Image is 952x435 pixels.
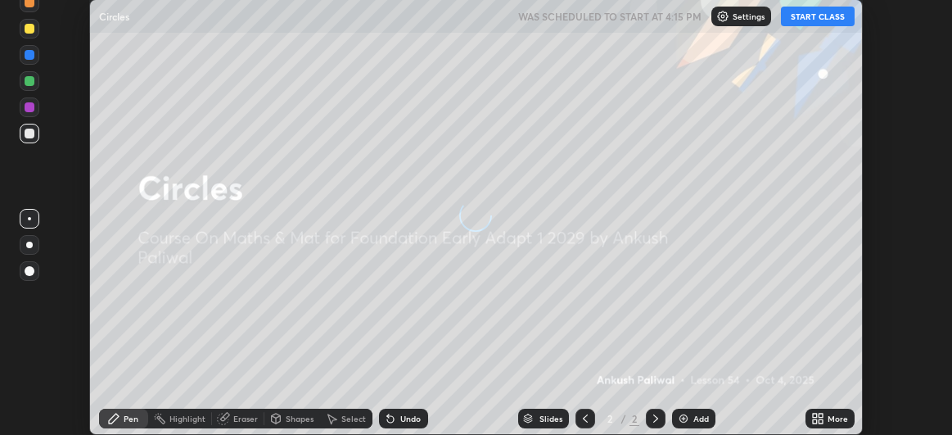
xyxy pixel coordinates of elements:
[99,10,129,23] p: Circles
[781,7,855,26] button: START CLASS
[716,10,729,23] img: class-settings-icons
[621,414,626,424] div: /
[518,9,702,24] h5: WAS SCHEDULED TO START AT 4:15 PM
[539,415,562,423] div: Slides
[124,415,138,423] div: Pen
[693,415,709,423] div: Add
[602,414,618,424] div: 2
[828,415,848,423] div: More
[233,415,258,423] div: Eraser
[629,411,639,426] div: 2
[677,412,690,425] img: add-slide-button
[169,415,205,423] div: Highlight
[286,415,314,423] div: Shapes
[733,12,765,20] p: Settings
[341,415,366,423] div: Select
[400,415,421,423] div: Undo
